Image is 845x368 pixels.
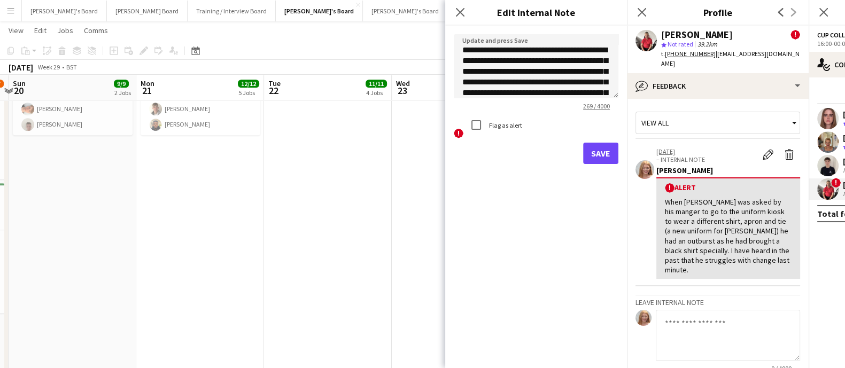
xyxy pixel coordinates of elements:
[139,84,154,97] span: 21
[641,118,669,128] span: View all
[394,84,410,97] span: 23
[141,79,154,88] span: Mon
[276,1,363,21] button: [PERSON_NAME]'s Board
[665,183,792,193] div: Alert
[583,143,618,164] button: Save
[454,129,463,138] span: !
[114,89,131,97] div: 2 Jobs
[661,30,733,40] div: [PERSON_NAME]
[114,80,129,88] span: 9/9
[627,73,809,99] div: Feedback
[34,26,46,35] span: Edit
[661,50,800,67] span: | [EMAIL_ADDRESS][DOMAIN_NAME]
[668,40,693,48] span: Not rated
[268,79,281,88] span: Tue
[30,24,51,37] a: Edit
[656,147,675,155] tcxspan: Call 11-02-2025 via 3CX
[35,63,62,71] span: Week 29
[13,79,26,88] span: Sun
[487,121,522,129] label: Flag as alert
[53,24,77,37] a: Jobs
[656,166,800,175] div: [PERSON_NAME]
[57,26,73,35] span: Jobs
[107,1,188,21] button: [PERSON_NAME] Board
[790,30,800,40] span: !
[396,79,410,88] span: Wed
[661,50,716,58] span: t.
[665,50,716,58] tcxspan: Call +447788582997 via 3CX
[267,84,281,97] span: 22
[656,155,757,163] p: – INTERNAL NOTE
[11,84,26,97] span: 20
[66,63,77,71] div: BST
[366,80,387,88] span: 11/11
[4,24,28,37] a: View
[635,297,800,307] h3: Leave internal note
[665,197,792,275] div: When [PERSON_NAME] was asked by his manger to go to the uniform kiosk to wear a different shirt, ...
[84,26,108,35] span: Comms
[238,80,259,88] span: 12/12
[238,89,259,97] div: 5 Jobs
[188,1,276,21] button: Training / Interview Board
[141,68,260,135] app-card-role: RECUP3/309:00-18:00 (9h)[PERSON_NAME][PERSON_NAME][PERSON_NAME]
[363,1,448,21] button: [PERSON_NAME]'s Board
[445,5,627,19] h3: Edit Internal Note
[695,40,719,48] span: 39.2km
[665,183,675,193] span: !
[583,102,610,110] tcxspan: Call 269 / 4000 via 3CX
[366,89,386,97] div: 4 Jobs
[13,68,133,135] app-card-role: RECUP3/310:30-22:00 (11h30m)[PERSON_NAME][PERSON_NAME][PERSON_NAME]
[627,5,809,19] h3: Profile
[9,26,24,35] span: View
[22,1,107,21] button: [PERSON_NAME]'s Board
[9,62,33,73] div: [DATE]
[831,178,841,187] span: !
[80,24,112,37] a: Comms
